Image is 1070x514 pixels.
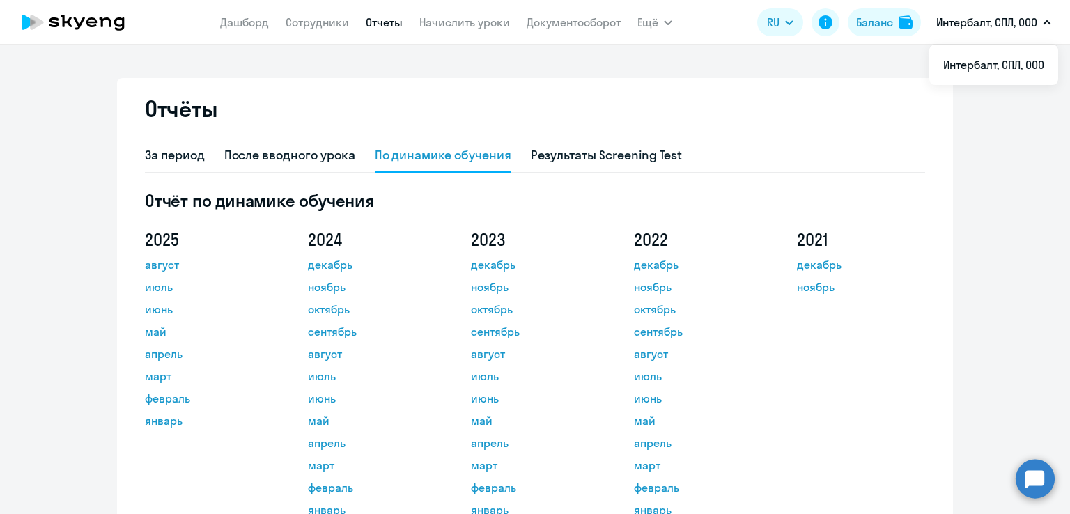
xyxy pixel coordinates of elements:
[634,345,759,362] a: август
[471,301,596,318] a: октябрь
[224,146,355,164] div: После вводного урока
[286,15,349,29] a: Сотрудники
[471,412,596,429] a: май
[471,390,596,407] a: июнь
[145,390,270,407] a: февраль
[471,435,596,451] a: апрель
[797,279,922,295] a: ноябрь
[856,14,893,31] div: Баланс
[308,412,433,429] a: май
[797,228,922,251] h5: 2021
[634,323,759,340] a: сентябрь
[145,228,270,251] h5: 2025
[767,14,780,31] span: RU
[471,323,596,340] a: сентябрь
[471,479,596,496] a: февраль
[634,435,759,451] a: апрель
[366,15,403,29] a: Отчеты
[145,189,925,212] h5: Отчёт по динамике обучения
[308,390,433,407] a: июнь
[634,279,759,295] a: ноябрь
[929,45,1058,85] ul: Ещё
[471,457,596,474] a: март
[145,345,270,362] a: апрель
[145,256,270,273] a: август
[471,256,596,273] a: декабрь
[527,15,621,29] a: Документооборот
[145,146,205,164] div: За период
[471,368,596,384] a: июль
[634,228,759,251] h5: 2022
[637,8,672,36] button: Ещё
[308,256,433,273] a: декабрь
[308,457,433,474] a: март
[308,279,433,295] a: ноябрь
[375,146,511,164] div: По динамике обучения
[471,228,596,251] h5: 2023
[308,435,433,451] a: апрель
[929,6,1058,39] button: Интербалт, СПЛ, ООО
[471,279,596,295] a: ноябрь
[848,8,921,36] button: Балансbalance
[899,15,913,29] img: balance
[145,301,270,318] a: июнь
[634,457,759,474] a: март
[308,479,433,496] a: февраль
[145,95,217,123] h2: Отчёты
[634,479,759,496] a: февраль
[308,345,433,362] a: август
[634,301,759,318] a: октябрь
[220,15,269,29] a: Дашборд
[145,412,270,429] a: январь
[145,279,270,295] a: июль
[471,345,596,362] a: август
[634,368,759,384] a: июль
[531,146,683,164] div: Результаты Screening Test
[419,15,510,29] a: Начислить уроки
[308,301,433,318] a: октябрь
[637,14,658,31] span: Ещё
[634,256,759,273] a: декабрь
[308,368,433,384] a: июль
[308,323,433,340] a: сентябрь
[145,368,270,384] a: март
[634,390,759,407] a: июнь
[936,14,1037,31] p: Интербалт, СПЛ, ООО
[145,323,270,340] a: май
[757,8,803,36] button: RU
[797,256,922,273] a: декабрь
[634,412,759,429] a: май
[308,228,433,251] h5: 2024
